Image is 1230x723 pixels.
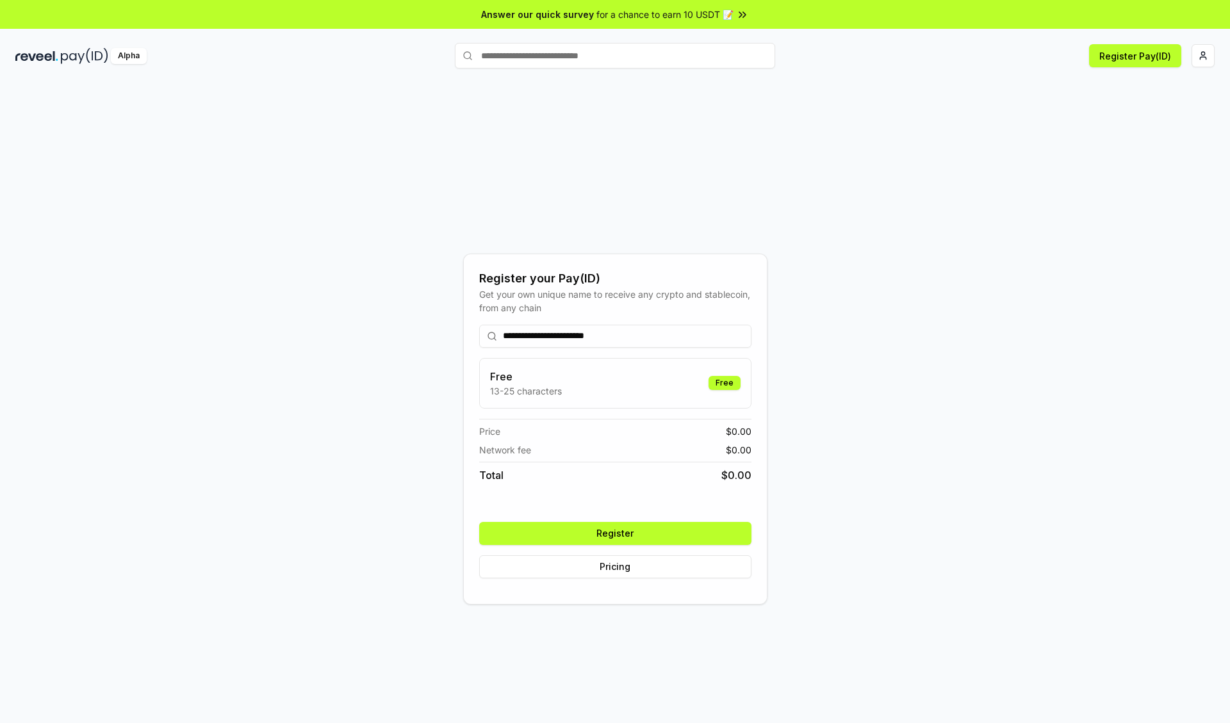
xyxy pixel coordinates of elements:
[721,467,751,483] span: $ 0.00
[15,48,58,64] img: reveel_dark
[479,467,504,483] span: Total
[490,369,562,384] h3: Free
[709,376,741,390] div: Free
[479,522,751,545] button: Register
[479,425,500,438] span: Price
[726,425,751,438] span: $ 0.00
[726,443,751,457] span: $ 0.00
[1089,44,1181,67] button: Register Pay(ID)
[479,270,751,288] div: Register your Pay(ID)
[479,555,751,578] button: Pricing
[479,288,751,314] div: Get your own unique name to receive any crypto and stablecoin, from any chain
[111,48,147,64] div: Alpha
[481,8,594,21] span: Answer our quick survey
[61,48,108,64] img: pay_id
[479,443,531,457] span: Network fee
[490,384,562,398] p: 13-25 characters
[596,8,734,21] span: for a chance to earn 10 USDT 📝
